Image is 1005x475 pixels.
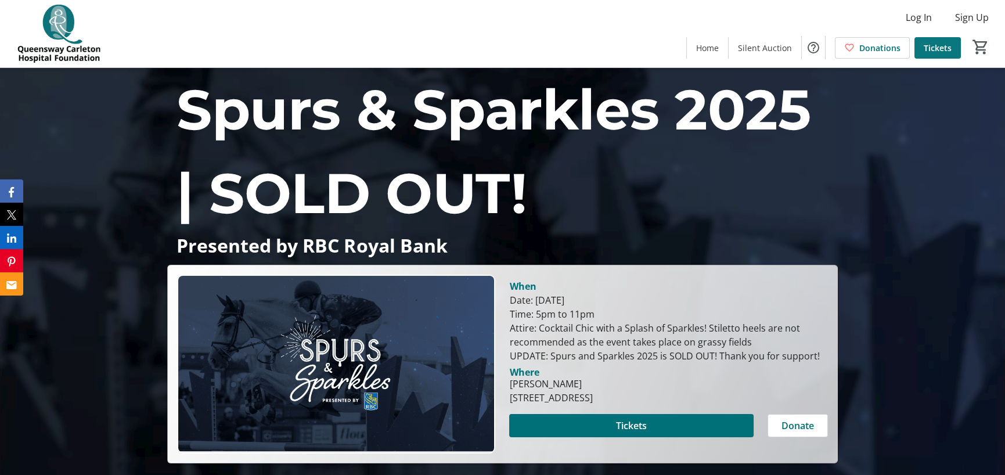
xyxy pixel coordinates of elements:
[859,42,900,54] span: Donations
[509,293,827,363] div: Date: [DATE] Time: 5pm to 11pm Attire: Cocktail Chic with a Splash of Sparkles! Stiletto heels ar...
[729,37,801,59] a: Silent Auction
[970,37,991,57] button: Cart
[946,8,998,27] button: Sign Up
[781,419,814,433] span: Donate
[616,419,647,433] span: Tickets
[7,5,110,63] img: QCH Foundation's Logo
[955,10,989,24] span: Sign Up
[906,10,932,24] span: Log In
[687,37,728,59] a: Home
[177,275,495,454] img: Campaign CTA Media Photo
[924,42,952,54] span: Tickets
[176,75,811,227] span: Spurs & Sparkles 2025 | SOLD OUT!
[509,368,539,377] div: Where
[914,37,961,59] a: Tickets
[738,42,792,54] span: Silent Auction
[696,42,719,54] span: Home
[509,279,536,293] div: When
[509,391,592,405] div: [STREET_ADDRESS]
[509,377,592,391] div: [PERSON_NAME]
[896,8,941,27] button: Log In
[802,36,825,59] button: Help
[176,235,828,256] p: Presented by RBC Royal Bank
[768,414,828,437] button: Donate
[509,414,753,437] button: Tickets
[835,37,910,59] a: Donations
